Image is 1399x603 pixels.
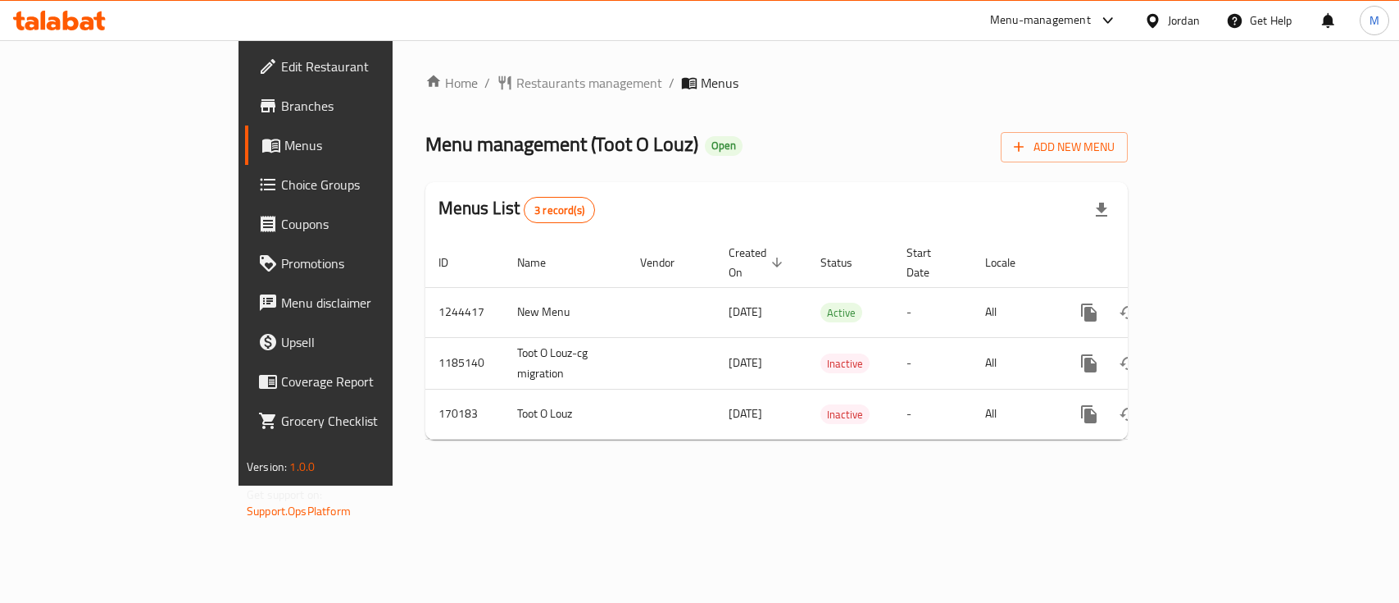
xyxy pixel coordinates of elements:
div: Menu-management [990,11,1091,30]
h2: Menus List [438,196,595,223]
span: Coupons [281,214,459,234]
a: Menus [245,126,472,165]
a: Choice Groups [245,165,472,204]
td: - [893,389,972,439]
button: Change Status [1109,395,1148,434]
td: All [972,389,1056,439]
button: Change Status [1109,293,1148,332]
a: Edit Restaurant [245,47,472,86]
a: Grocery Checklist [245,401,472,441]
span: Start Date [906,243,952,282]
button: Add New Menu [1001,132,1128,162]
span: Menu disclaimer [281,293,459,313]
li: / [484,73,490,93]
a: Upsell [245,322,472,362]
span: Inactive [820,354,870,373]
nav: breadcrumb [425,73,1128,93]
span: Inactive [820,405,870,424]
span: Grocery Checklist [281,411,459,431]
a: Restaurants management [497,73,662,93]
span: Get support on: [247,484,322,505]
span: [DATE] [729,352,762,373]
td: Toot O Louz-cg migration [504,337,627,389]
span: Menus [701,73,738,93]
div: Inactive [820,354,870,373]
div: Inactive [820,404,870,424]
th: Actions [1056,238,1240,288]
li: / [669,73,675,93]
td: - [893,287,972,337]
button: more [1070,344,1109,383]
span: Add New Menu [1014,137,1115,158]
button: more [1070,395,1109,434]
td: All [972,287,1056,337]
span: Name [517,253,567,272]
td: New Menu [504,287,627,337]
td: Toot O Louz [504,389,627,439]
span: Version: [247,456,287,477]
span: Created On [729,243,788,282]
td: All [972,337,1056,389]
table: enhanced table [425,238,1240,440]
span: Branches [281,96,459,116]
span: [DATE] [729,301,762,322]
span: Promotions [281,254,459,273]
div: Export file [1082,190,1121,230]
a: Coverage Report [245,362,472,401]
span: Choice Groups [281,175,459,194]
div: Open [705,136,743,156]
span: Open [705,139,743,153]
span: Upsell [281,332,459,352]
span: Restaurants management [516,73,662,93]
span: 3 record(s) [525,203,594,218]
span: Active [820,304,862,322]
span: ID [438,253,470,272]
a: Menu disclaimer [245,283,472,322]
span: Locale [985,253,1037,272]
span: Coverage Report [281,372,459,391]
span: Menus [284,135,459,155]
span: M [1369,11,1379,30]
button: more [1070,293,1109,332]
span: Vendor [640,253,696,272]
td: - [893,337,972,389]
span: [DATE] [729,403,762,424]
a: Coupons [245,204,472,244]
span: 1.0.0 [289,456,315,477]
span: Status [820,253,874,272]
div: Jordan [1168,11,1200,30]
span: Edit Restaurant [281,57,459,76]
button: Change Status [1109,344,1148,383]
a: Promotions [245,244,472,283]
span: Menu management ( Toot O Louz ) [425,126,698,162]
a: Support.OpsPlatform [247,500,351,522]
a: Branches [245,86,472,126]
div: Total records count [524,197,595,223]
